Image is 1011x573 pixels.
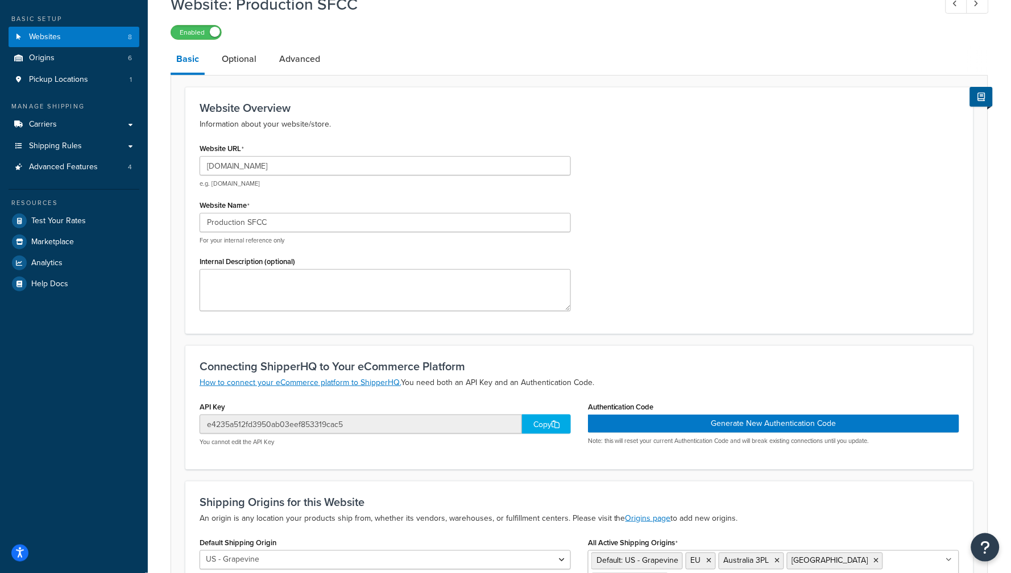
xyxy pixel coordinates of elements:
[9,48,139,69] li: Origins
[9,102,139,111] div: Manage Shipping
[588,538,678,547] label: All Active Shipping Origins
[200,512,959,525] p: An origin is any location your products ship from, whether its vendors, warehouses, or fulfillmen...
[29,162,98,172] span: Advanced Features
[274,45,326,73] a: Advanced
[171,26,221,39] label: Enabled
[29,32,61,42] span: Websites
[200,236,571,245] p: For your internal reference only
[9,136,139,157] a: Shipping Rules
[130,75,132,85] span: 1
[588,437,959,445] p: Note: this will reset your current Authentication Code and will break existing connections until ...
[31,237,74,247] span: Marketplace
[200,438,571,446] p: You cannot edit the API Key
[31,258,63,268] span: Analytics
[970,87,993,107] button: Show Help Docs
[9,274,139,294] a: Help Docs
[9,27,139,48] a: Websites8
[29,141,82,151] span: Shipping Rules
[200,360,959,373] h3: Connecting ShipperHQ to Your eCommerce Platform
[971,533,1000,562] button: Open Resource Center
[200,118,959,131] p: Information about your website/store.
[9,232,139,252] a: Marketplace
[9,157,139,178] li: Advanced Features
[522,415,571,434] div: Copy
[216,45,262,73] a: Optional
[9,14,139,24] div: Basic Setup
[200,376,959,390] p: You need both an API Key and an Authentication Code.
[200,538,276,547] label: Default Shipping Origin
[691,555,701,567] span: EU
[31,279,68,289] span: Help Docs
[200,179,571,188] p: e.g. [DOMAIN_NAME]
[588,415,959,433] button: Generate New Authentication Code
[31,216,86,226] span: Test Your Rates
[200,377,401,388] a: How to connect your eCommerce platform to ShipperHQ.
[9,198,139,208] div: Resources
[625,512,671,524] a: Origins page
[596,555,679,567] span: Default: US - Grapevine
[9,211,139,231] a: Test Your Rates
[200,144,244,153] label: Website URL
[29,75,88,85] span: Pickup Locations
[9,114,139,135] a: Carriers
[792,555,868,567] span: [GEOGRAPHIC_DATA]
[200,201,250,210] label: Website Name
[128,32,132,42] span: 8
[200,496,959,508] h3: Shipping Origins for this Website
[171,45,205,75] a: Basic
[9,253,139,273] a: Analytics
[200,257,295,266] label: Internal Description (optional)
[724,555,769,567] span: Australia 3PL
[128,162,132,172] span: 4
[29,120,57,129] span: Carriers
[588,403,654,411] label: Authentication Code
[9,69,139,90] li: Pickup Locations
[29,53,55,63] span: Origins
[9,48,139,69] a: Origins6
[128,53,132,63] span: 6
[200,403,225,411] label: API Key
[9,157,139,178] a: Advanced Features4
[9,27,139,48] li: Websites
[200,102,959,114] h3: Website Overview
[9,69,139,90] a: Pickup Locations1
